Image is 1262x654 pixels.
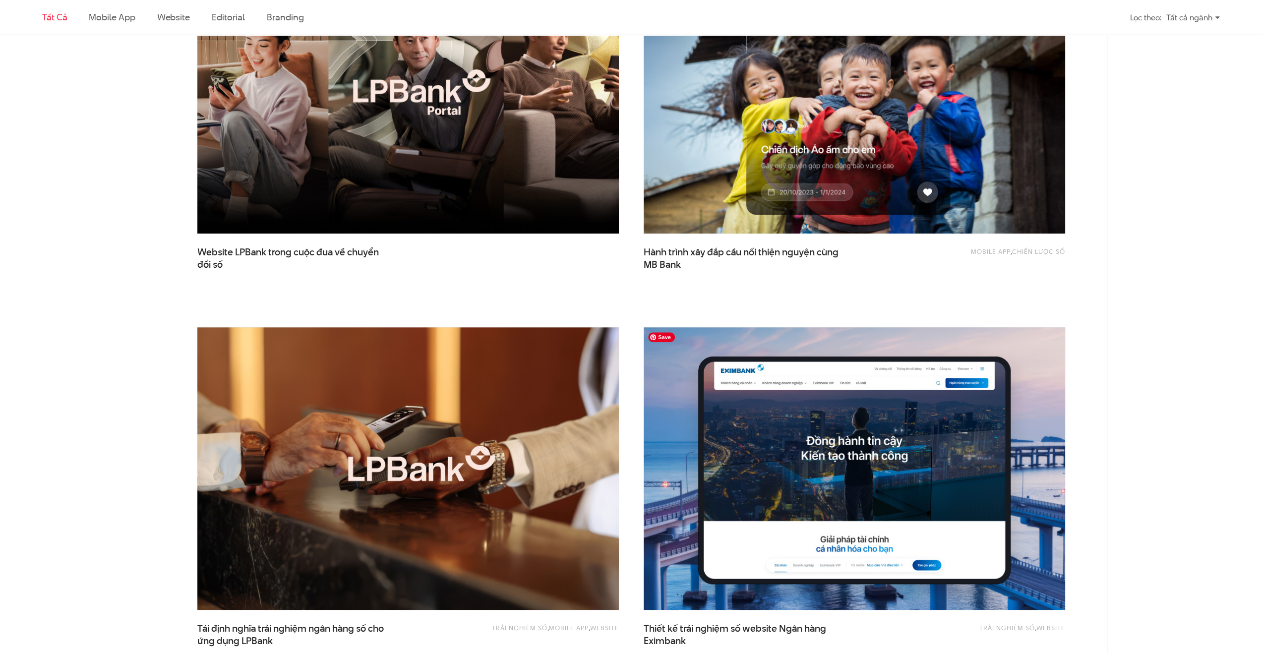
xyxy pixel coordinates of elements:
img: LPBank Thumb [197,327,619,610]
a: Chiến lược số [1012,247,1065,256]
a: Hành trình xây đắp cầu nối thiện nguyện cùngMB Bank [644,246,842,271]
a: Mobile app [549,623,589,632]
a: Website [590,623,619,632]
span: Thiết kế trải nghiệm số website Ngân hàng [644,622,842,647]
span: MB Bank [644,258,681,271]
a: Mobile app [971,247,1011,256]
span: Website LPBank trong cuộc đua về chuyển [197,246,396,271]
span: Hành trình xây đắp cầu nối thiện nguyện cùng [644,246,842,271]
span: ứng dụng LPBank [197,635,273,648]
div: , [897,246,1065,266]
span: Tái định nghĩa trải nghiệm ngân hàng số cho [197,622,396,647]
a: Editorial [212,11,245,23]
div: , [897,622,1065,642]
img: Eximbank Website Portal [644,327,1065,610]
a: Website [157,11,190,23]
a: Website [1036,623,1065,632]
a: Trải nghiệm số [979,623,1035,632]
a: Thiết kế trải nghiệm số website Ngân hàngEximbank [644,622,842,647]
a: Website LPBank trong cuộc đua về chuyểnđổi số [197,246,396,271]
a: Tái định nghĩa trải nghiệm ngân hàng số choứng dụng LPBank [197,622,396,647]
div: , , [450,622,619,642]
span: Eximbank [644,635,686,648]
a: Trải nghiệm số [492,623,547,632]
a: Branding [267,11,303,23]
span: đổi số [197,258,223,271]
span: Save [648,332,675,342]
